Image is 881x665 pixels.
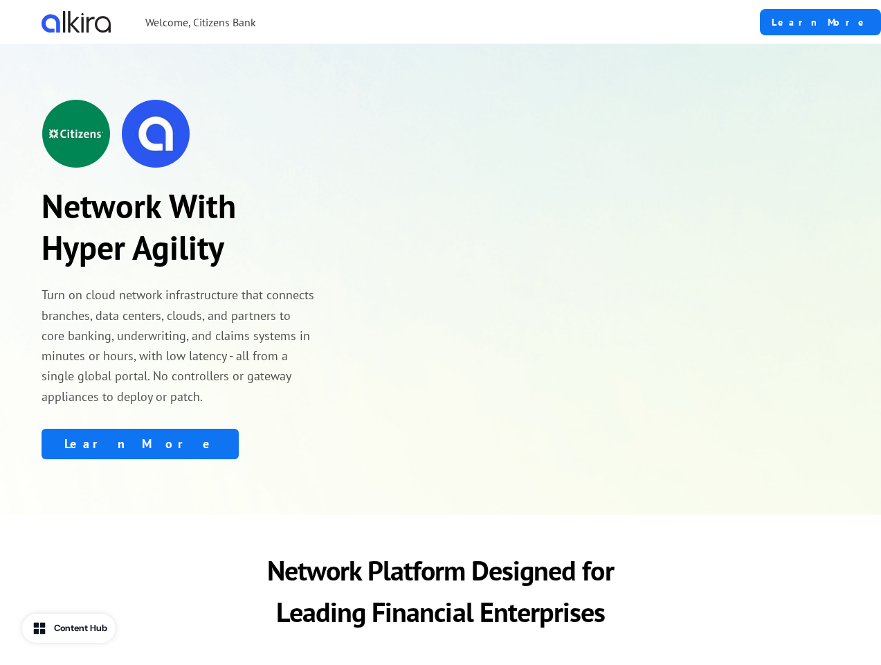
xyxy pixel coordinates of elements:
[42,185,316,268] p: Network With Hyper Agility
[54,621,107,635] div: Content Hub
[760,9,881,35] a: Learn More
[230,549,651,632] p: Network Platform Designed for Leading Financial Enterprises
[22,614,116,643] button: Content Hub
[42,429,239,459] a: Learn More
[145,14,256,30] p: Welcome, Citizens Bank
[42,285,316,407] p: Turn on cloud network infrastructure that connects branches, data centers, clouds, and partners t...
